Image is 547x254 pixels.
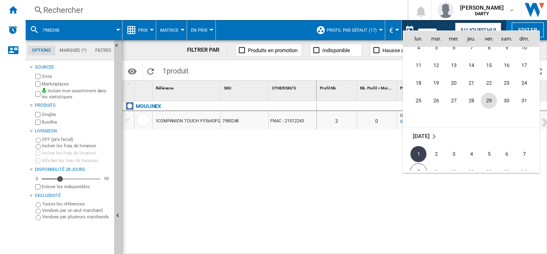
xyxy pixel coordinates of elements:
[445,57,463,74] td: Wednesday August 13 2025
[403,74,539,92] tr: Week 4
[498,31,515,47] th: sam.
[410,40,426,56] span: 4
[446,40,462,56] span: 6
[463,57,479,73] span: 14
[427,163,445,181] td: Tuesday September 9 2025
[463,39,480,57] td: Thursday August 7 2025
[463,93,479,109] span: 28
[427,31,445,47] th: mar.
[427,145,445,163] td: Tuesday September 2 2025
[403,145,427,163] td: Monday September 1 2025
[480,92,498,110] td: Friday August 29 2025
[403,127,539,145] td: September 2025
[481,93,497,109] span: 29
[480,74,498,92] td: Friday August 22 2025
[403,39,539,57] tr: Week 2
[403,74,427,92] td: Monday August 18 2025
[446,93,462,109] span: 27
[515,163,539,181] td: Sunday September 14 2025
[403,39,427,57] td: Monday August 4 2025
[427,57,445,74] td: Tuesday August 12 2025
[427,39,445,57] td: Tuesday August 5 2025
[499,40,515,56] span: 9
[480,31,498,47] th: ven.
[445,74,463,92] td: Wednesday August 20 2025
[403,127,539,145] tr: Week undefined
[515,74,539,92] td: Sunday August 24 2025
[498,145,515,163] td: Saturday September 6 2025
[403,57,539,74] tr: Week 3
[428,57,444,73] span: 12
[403,163,427,181] td: Monday September 8 2025
[515,92,539,110] td: Sunday August 31 2025
[480,57,498,74] td: Friday August 15 2025
[403,31,539,173] md-calendar: Calendar
[480,39,498,57] td: Friday August 8 2025
[403,57,427,74] td: Monday August 11 2025
[428,146,444,162] span: 2
[463,74,480,92] td: Thursday August 21 2025
[498,92,515,110] td: Saturday August 30 2025
[403,110,539,128] tr: Week undefined
[446,146,462,162] span: 3
[498,39,515,57] td: Saturday August 9 2025
[428,40,444,56] span: 5
[403,92,539,110] tr: Week 5
[427,74,445,92] td: Tuesday August 19 2025
[499,75,515,91] span: 23
[410,163,427,180] span: 8
[445,92,463,110] td: Wednesday August 27 2025
[463,75,479,91] span: 21
[410,57,426,73] span: 11
[463,145,480,163] td: Thursday September 4 2025
[463,146,479,162] span: 4
[446,57,462,73] span: 13
[516,40,532,56] span: 10
[515,57,539,74] td: Sunday August 17 2025
[516,75,532,91] span: 24
[516,93,532,109] span: 31
[427,92,445,110] td: Tuesday August 26 2025
[498,74,515,92] td: Saturday August 23 2025
[481,40,497,56] span: 8
[410,93,426,109] span: 25
[499,93,515,109] span: 30
[428,75,444,91] span: 19
[480,163,498,181] td: Friday September 12 2025
[446,75,462,91] span: 20
[481,146,497,162] span: 5
[498,163,515,181] td: Saturday September 13 2025
[410,146,426,162] span: 1
[499,57,515,73] span: 16
[410,75,426,91] span: 18
[428,93,444,109] span: 26
[499,146,515,162] span: 6
[515,31,539,47] th: dim.
[516,57,532,73] span: 17
[445,163,463,181] td: Wednesday September 10 2025
[463,40,479,56] span: 7
[463,163,480,181] td: Thursday September 11 2025
[480,145,498,163] td: Friday September 5 2025
[403,92,427,110] td: Monday August 25 2025
[403,163,539,181] tr: Week 2
[403,145,539,163] tr: Week 1
[516,146,532,162] span: 7
[481,75,497,91] span: 22
[445,39,463,57] td: Wednesday August 6 2025
[515,39,539,57] td: Sunday August 10 2025
[481,57,497,73] span: 15
[463,57,480,74] td: Thursday August 14 2025
[498,57,515,74] td: Saturday August 16 2025
[515,145,539,163] td: Sunday September 7 2025
[445,31,463,47] th: mer.
[413,133,429,139] span: [DATE]
[463,31,480,47] th: jeu.
[403,31,427,47] th: lun.
[463,92,480,110] td: Thursday August 28 2025
[445,145,463,163] td: Wednesday September 3 2025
